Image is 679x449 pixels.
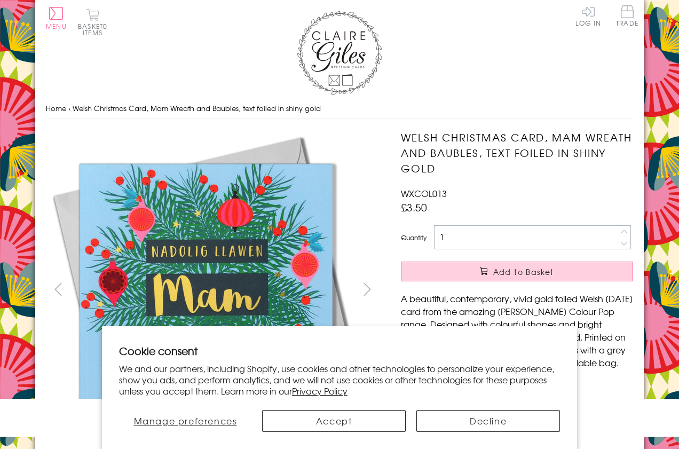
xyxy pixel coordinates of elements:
[73,103,321,113] span: Welsh Christmas Card, Mam Wreath and Baubles, text foiled in shiny gold
[119,410,251,432] button: Manage preferences
[401,262,633,281] button: Add to Basket
[401,292,633,369] p: A beautiful, contemporary, vivid gold foiled Welsh [DATE] card from the amazing [PERSON_NAME] Col...
[297,11,382,95] img: Claire Giles Greetings Cards
[119,363,560,396] p: We and our partners, including Shopify, use cookies and other technologies to personalize your ex...
[401,233,427,242] label: Quantity
[401,187,447,200] span: WXCOL013
[262,410,406,432] button: Accept
[493,266,554,277] span: Add to Basket
[78,9,107,36] button: Basket0 items
[401,130,633,176] h1: Welsh Christmas Card, Mam Wreath and Baubles, text foiled in shiny gold
[356,277,380,301] button: next
[46,7,67,29] button: Menu
[616,5,638,26] span: Trade
[134,414,237,427] span: Manage preferences
[46,103,66,113] a: Home
[575,5,601,26] a: Log In
[119,343,560,358] h2: Cookie consent
[292,384,348,397] a: Privacy Policy
[46,98,633,120] nav: breadcrumbs
[46,277,70,301] button: prev
[401,200,427,215] span: £3.50
[68,103,70,113] span: ›
[83,21,107,37] span: 0 items
[416,410,560,432] button: Decline
[46,21,67,31] span: Menu
[616,5,638,28] a: Trade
